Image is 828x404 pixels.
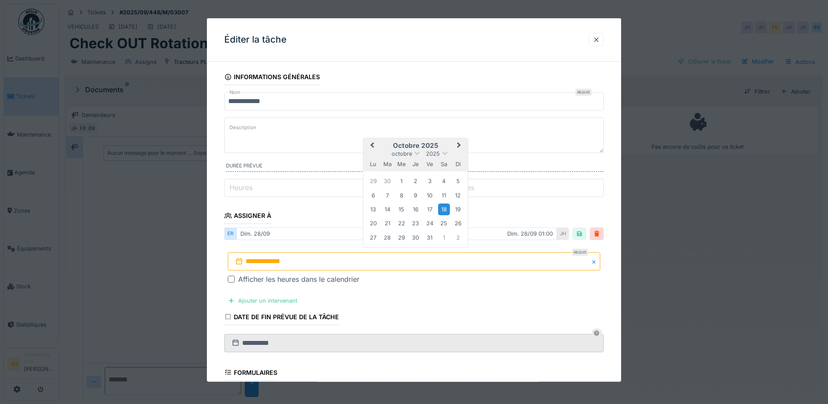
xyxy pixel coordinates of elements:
div: Choose mardi 30 septembre 2025 [382,175,393,187]
label: Nom [228,89,242,96]
div: samedi [438,158,450,170]
div: jeudi [410,158,422,170]
div: Requis [572,249,588,256]
div: Choose dimanche 12 octobre 2025 [452,189,464,201]
div: Choose jeudi 23 octobre 2025 [410,217,422,229]
div: Choose jeudi 16 octobre 2025 [410,204,422,215]
div: Choose samedi 1 novembre 2025 [438,232,450,244]
div: mardi [382,158,393,170]
div: Date de fin prévue de la tâche [224,310,339,325]
div: Choose jeudi 30 octobre 2025 [410,232,422,244]
div: Formulaires [224,366,277,381]
div: Choose mercredi 1 octobre 2025 [396,175,407,187]
h2: octobre 2025 [363,142,468,150]
div: Choose lundi 27 octobre 2025 [367,232,379,244]
div: Informations générales [224,70,320,85]
div: Afficher les heures dans le calendrier [238,274,359,284]
div: Choose mardi 7 octobre 2025 [382,189,393,201]
button: Next Month [453,139,467,153]
div: Choose lundi 29 septembre 2025 [367,175,379,187]
div: Choose lundi 20 octobre 2025 [367,217,379,229]
div: Choose vendredi 17 octobre 2025 [424,204,436,215]
div: Choose mardi 28 octobre 2025 [382,232,393,244]
label: Heures [228,182,254,193]
span: 2025 [426,150,440,157]
div: Choose lundi 6 octobre 2025 [367,189,379,201]
span: octobre [392,150,412,157]
div: Choose vendredi 3 octobre 2025 [424,175,436,187]
div: dimanche [452,158,464,170]
div: Requis [575,89,592,96]
div: JH [557,227,569,240]
div: Choose mardi 21 octobre 2025 [382,217,393,229]
div: Choose mardi 14 octobre 2025 [382,204,393,215]
div: Choose samedi 11 octobre 2025 [438,189,450,201]
div: Choose dimanche 5 octobre 2025 [452,175,464,187]
button: Previous Month [364,139,378,153]
label: Description [228,122,258,133]
div: Choose jeudi 9 octobre 2025 [410,189,422,201]
div: Choose vendredi 31 octobre 2025 [424,232,436,244]
div: Month octobre, 2025 [366,174,465,244]
div: Choose vendredi 24 octobre 2025 [424,217,436,229]
div: Choose mercredi 15 octobre 2025 [396,204,407,215]
div: Choose jeudi 2 octobre 2025 [410,175,422,187]
h3: Éditer la tâche [224,34,286,45]
div: Ajouter un intervenant [224,295,301,307]
div: Choose samedi 4 octobre 2025 [438,175,450,187]
div: lundi [367,158,379,170]
div: Choose mercredi 29 octobre 2025 [396,232,407,244]
div: dim. 28/09 dim. 28/09 01:00 [236,227,557,240]
div: Choose samedi 25 octobre 2025 [438,217,450,229]
label: Durée prévue [226,162,604,172]
div: Choose vendredi 10 octobre 2025 [424,189,436,201]
div: Choose dimanche 19 octobre 2025 [452,204,464,215]
div: Choose mercredi 22 octobre 2025 [396,217,407,229]
div: Choose lundi 13 octobre 2025 [367,204,379,215]
div: Assigner à [224,209,271,224]
button: Close [591,252,600,270]
div: Choose samedi 18 octobre 2025 [438,204,450,215]
div: vendredi [424,158,436,170]
div: Choose dimanche 2 novembre 2025 [452,232,464,244]
div: Choose dimanche 26 octobre 2025 [452,217,464,229]
div: mercredi [396,158,407,170]
div: ER [224,227,236,240]
div: Choose mercredi 8 octobre 2025 [396,189,407,201]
